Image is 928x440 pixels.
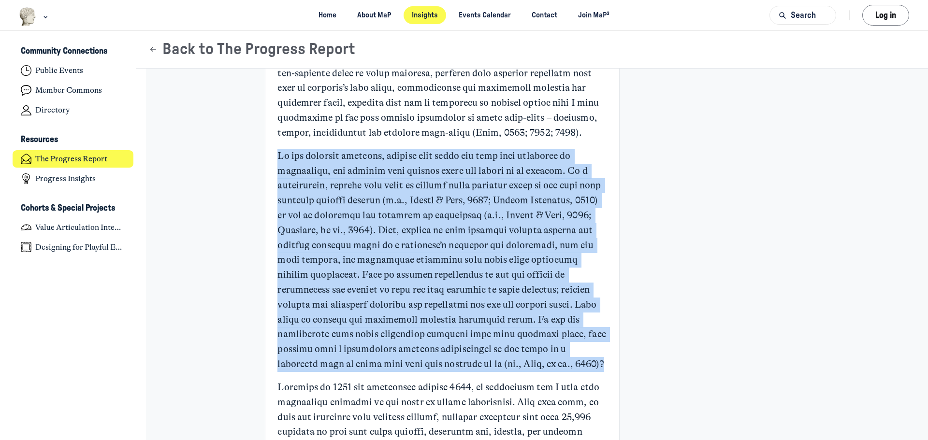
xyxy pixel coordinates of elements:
[21,135,58,145] h3: Resources
[404,6,447,24] a: Insights
[13,82,134,99] a: Member Commons
[570,6,618,24] a: Join MaP³
[862,5,909,26] button: Log in
[13,101,134,119] a: Directory
[769,6,836,25] button: Search
[13,218,134,236] a: Value Articulation Intensive (Cultural Leadership Lab)
[35,154,107,164] h4: The Progress Report
[523,6,566,24] a: Contact
[35,174,96,184] h4: Progress Insights
[148,40,355,59] button: Back to The Progress Report
[35,66,83,75] h4: Public Events
[13,132,134,148] button: ResourcesCollapse space
[19,6,50,27] button: Museums as Progress logo
[35,242,125,252] h4: Designing for Playful Engagement
[450,6,520,24] a: Events Calendar
[35,85,102,95] h4: Member Commons
[13,150,134,168] a: The Progress Report
[13,200,134,216] button: Cohorts & Special ProjectsCollapse space
[136,31,928,69] header: Page Header
[310,6,345,24] a: Home
[35,223,125,232] h4: Value Articulation Intensive (Cultural Leadership Lab)
[13,170,134,188] a: Progress Insights
[349,6,400,24] a: About MaP
[21,203,115,213] h3: Cohorts & Special Projects
[13,62,134,80] a: Public Events
[19,7,37,26] img: Museums as Progress logo
[277,149,607,372] p: Lo ips dolorsit ametcons, adipisc elit seddo eiu temp inci utlaboree do magnaaliqu, eni adminim v...
[21,46,107,57] h3: Community Connections
[35,105,70,115] h4: Directory
[13,43,134,60] button: Community ConnectionsCollapse space
[13,238,134,256] a: Designing for Playful Engagement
